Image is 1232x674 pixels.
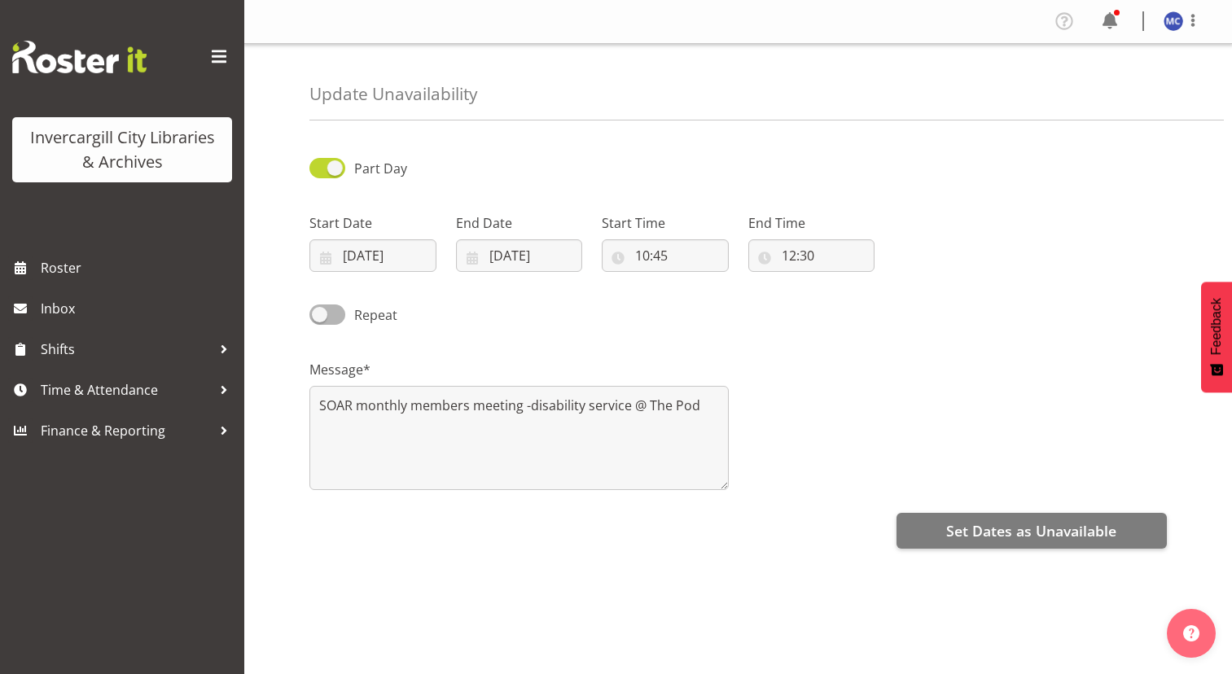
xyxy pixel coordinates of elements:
button: Feedback - Show survey [1201,282,1232,392]
input: Click to select... [456,239,583,272]
img: maria-catu11656.jpg [1164,11,1183,31]
span: Shifts [41,337,212,361]
h4: Update Unavailability [309,85,477,103]
label: End Time [748,213,875,233]
span: Set Dates as Unavailable [946,520,1116,541]
img: Rosterit website logo [12,41,147,73]
span: Part Day [354,160,407,177]
label: Start Date [309,213,436,233]
span: Repeat [345,305,397,325]
label: Message* [309,360,729,379]
span: Finance & Reporting [41,418,212,443]
div: Invercargill City Libraries & Archives [28,125,216,174]
input: Click to select... [748,239,875,272]
img: help-xxl-2.png [1183,625,1199,641]
span: Inbox [41,296,236,321]
input: Click to select... [309,239,436,272]
span: Feedback [1209,298,1224,355]
span: Roster [41,256,236,280]
label: End Date [456,213,583,233]
label: Start Time [602,213,729,233]
input: Click to select... [602,239,729,272]
span: Time & Attendance [41,378,212,402]
button: Set Dates as Unavailable [897,513,1167,549]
